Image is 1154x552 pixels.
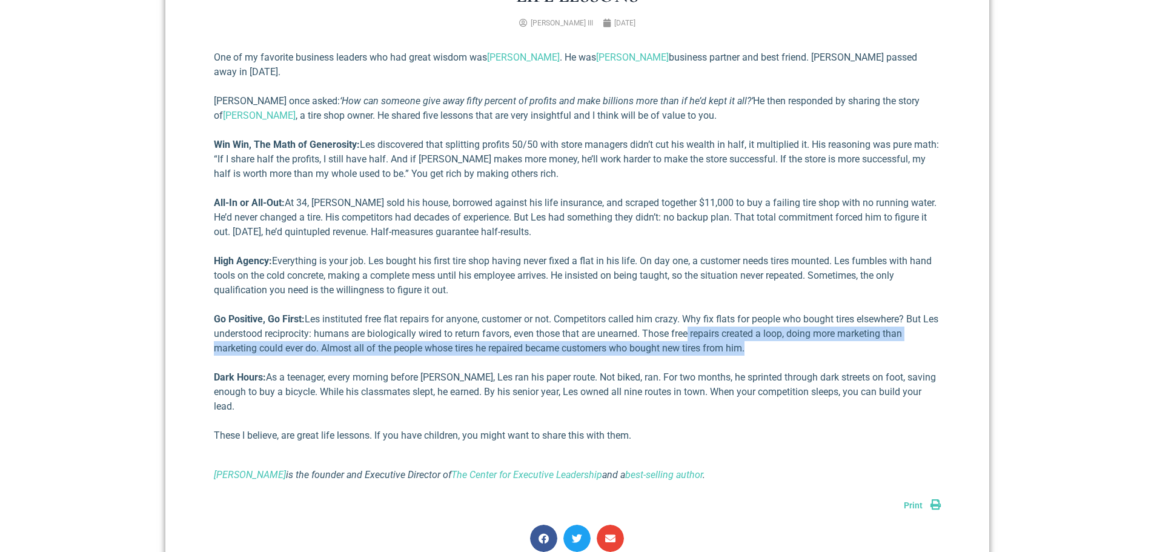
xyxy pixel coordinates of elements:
strong: Dark Hours: [214,371,266,383]
a: [PERSON_NAME] [487,52,560,63]
p: Les instituted free flat repairs for anyone, customer or not. Competitors called him crazy. Why f... [214,312,941,356]
a: best-selling author [625,469,703,481]
a: [PERSON_NAME] [596,52,669,63]
p: [PERSON_NAME] once asked: He then responded by sharing the story of , a tire shop owner. He share... [214,94,941,123]
div: Share on twitter [563,525,591,552]
p: One of my favorite business leaders who had great wisdom was . He was business partner and best f... [214,50,941,79]
a: [PERSON_NAME] [214,469,286,481]
span: Print [904,500,923,510]
div: Share on email [597,525,624,552]
strong: High Agency: [214,255,272,267]
time: [DATE] [614,19,635,27]
a: [PERSON_NAME] [223,110,296,121]
p: Les discovered that splitting profits 50/50 with store managers didn’t cut his wealth in half, it... [214,138,941,181]
strong: All-In or All-Out: [214,197,285,208]
a: Print [904,500,941,510]
p: These I believe, are great life lessons. If you have children, you might want to share this with ... [214,428,941,443]
a: The Center for Executive Leadership [451,469,602,481]
p: At 34, [PERSON_NAME] sold his house, borrowed against his life insurance, and scraped together $1... [214,196,941,239]
span: [PERSON_NAME] III [531,19,593,27]
strong: Win Win, The Math of Generosity: [214,139,360,150]
div: Share on facebook [530,525,557,552]
strong: Go Positive, Go First: [214,313,305,325]
p: As a teenager, every morning before [PERSON_NAME], Les ran his paper route. Not biked, ran. For t... [214,370,941,414]
em: ‘How can someone give away fifty percent of profits and make billions more than if he’d kept it a... [340,95,753,107]
p: Everything is your job. Les bought his first tire shop having never fixed a flat in his life. On ... [214,254,941,298]
i: is the founder and Executive Director of and a . [214,469,705,481]
a: [DATE] [603,18,635,28]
